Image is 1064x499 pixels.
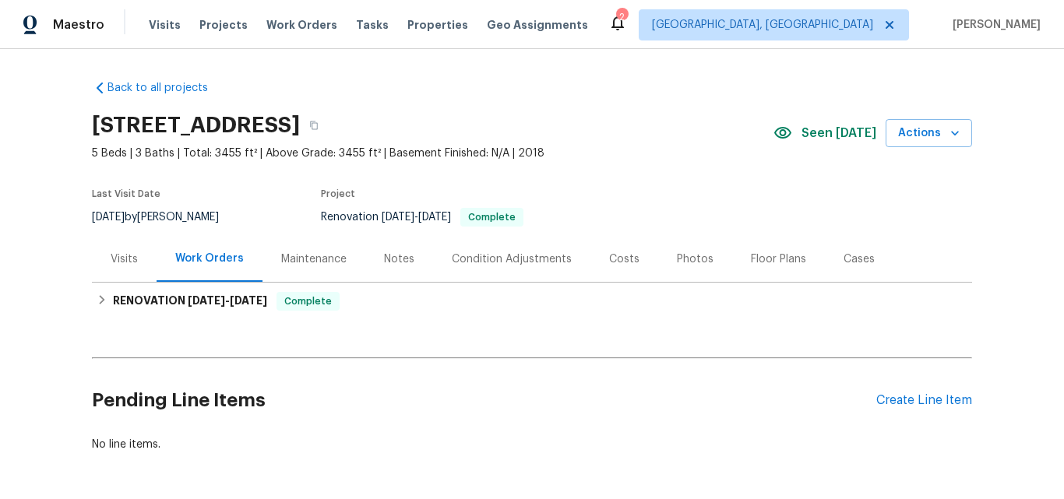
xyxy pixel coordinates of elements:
[188,295,267,306] span: -
[53,17,104,33] span: Maestro
[652,17,873,33] span: [GEOGRAPHIC_DATA], [GEOGRAPHIC_DATA]
[92,212,125,223] span: [DATE]
[356,19,389,30] span: Tasks
[616,9,627,25] div: 2
[407,17,468,33] span: Properties
[92,80,241,96] a: Back to all projects
[199,17,248,33] span: Projects
[321,189,355,199] span: Project
[382,212,414,223] span: [DATE]
[802,125,876,141] span: Seen [DATE]
[677,251,713,267] div: Photos
[487,17,588,33] span: Geo Assignments
[321,212,523,223] span: Renovation
[452,251,572,267] div: Condition Adjustments
[149,17,181,33] span: Visits
[113,292,267,311] h6: RENOVATION
[886,119,972,148] button: Actions
[92,189,160,199] span: Last Visit Date
[418,212,451,223] span: [DATE]
[751,251,806,267] div: Floor Plans
[462,213,522,222] span: Complete
[384,251,414,267] div: Notes
[382,212,451,223] span: -
[92,283,972,320] div: RENOVATION [DATE]-[DATE]Complete
[898,124,960,143] span: Actions
[92,208,238,227] div: by [PERSON_NAME]
[92,437,972,452] div: No line items.
[92,364,876,437] h2: Pending Line Items
[946,17,1041,33] span: [PERSON_NAME]
[175,251,244,266] div: Work Orders
[92,118,300,133] h2: [STREET_ADDRESS]
[92,146,773,161] span: 5 Beds | 3 Baths | Total: 3455 ft² | Above Grade: 3455 ft² | Basement Finished: N/A | 2018
[876,393,972,408] div: Create Line Item
[188,295,225,306] span: [DATE]
[111,251,138,267] div: Visits
[300,111,328,139] button: Copy Address
[844,251,875,267] div: Cases
[230,295,267,306] span: [DATE]
[281,251,347,267] div: Maintenance
[609,251,639,267] div: Costs
[266,17,337,33] span: Work Orders
[278,293,338,309] span: Complete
